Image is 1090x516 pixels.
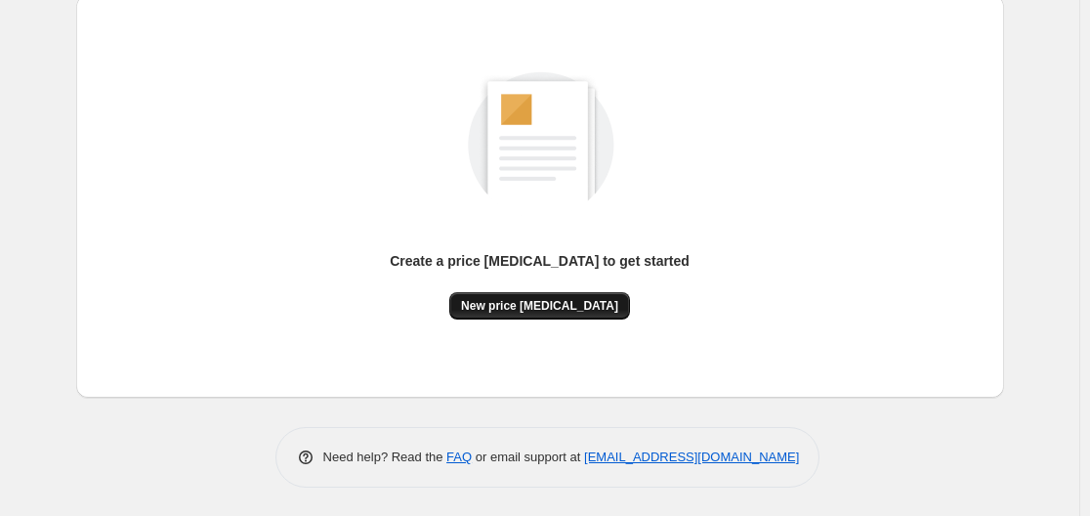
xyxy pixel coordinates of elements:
[584,450,799,464] a: [EMAIL_ADDRESS][DOMAIN_NAME]
[446,450,472,464] a: FAQ
[323,450,447,464] span: Need help? Read the
[449,292,630,320] button: New price [MEDICAL_DATA]
[472,450,584,464] span: or email support at
[461,298,618,314] span: New price [MEDICAL_DATA]
[390,251,690,271] p: Create a price [MEDICAL_DATA] to get started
